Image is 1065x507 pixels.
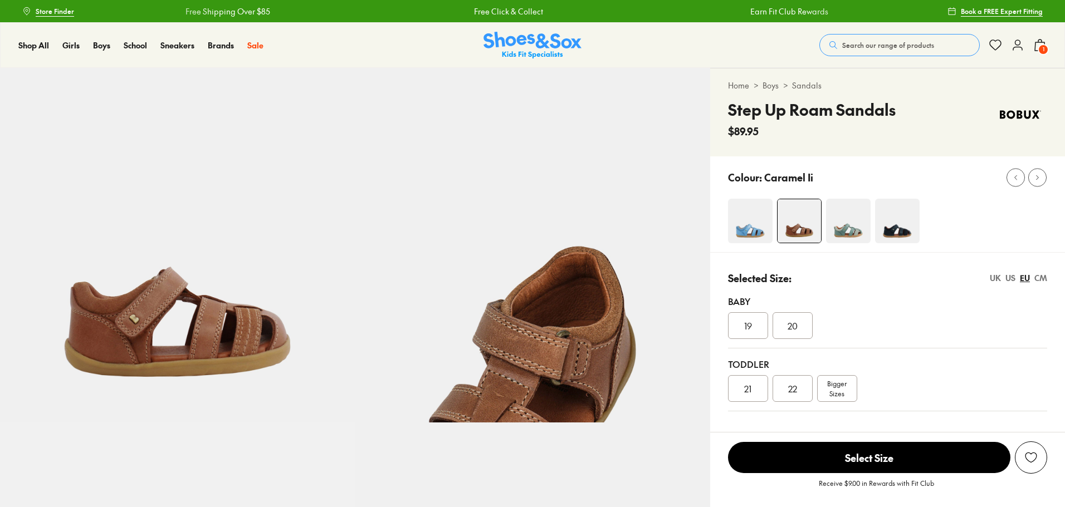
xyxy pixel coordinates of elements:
[22,1,74,21] a: Store Finder
[990,272,1001,284] div: UK
[788,382,797,395] span: 22
[764,170,813,185] p: Caramel Ii
[387,6,456,17] a: Free Click & Collect
[728,441,1010,474] button: Select Size
[1005,272,1015,284] div: US
[728,199,773,243] img: 4-551494_1
[124,40,147,51] a: School
[744,319,752,332] span: 19
[788,319,798,332] span: 20
[160,40,194,51] a: Sneakers
[728,80,1047,91] div: > >
[728,429,1047,441] div: Unsure on sizing? We have a range of resources to help
[778,199,821,243] img: 4-251055_1
[763,80,779,91] a: Boys
[827,378,847,398] span: Bigger Sizes
[728,170,762,185] p: Colour:
[994,98,1047,131] img: Vendor logo
[36,6,74,16] span: Store Finder
[18,40,49,51] a: Shop All
[728,442,1010,473] span: Select Size
[728,270,792,286] p: Selected Size:
[819,478,934,498] p: Receive $9.00 in Rewards with Fit Club
[819,34,980,56] button: Search our range of products
[792,80,822,91] a: Sandals
[208,40,234,51] a: Brands
[99,6,183,17] a: Free Shipping Over $85
[247,40,263,51] a: Sale
[842,40,934,50] span: Search our range of products
[728,294,1047,308] div: Baby
[1033,33,1047,57] button: 1
[355,68,710,422] img: 5-251056_1
[875,199,920,243] img: 4-251045_1
[663,6,741,17] a: Earn Fit Club Rewards
[961,6,1043,16] span: Book a FREE Expert Fitting
[744,382,751,395] span: 21
[728,98,896,121] h4: Step Up Roam Sandals
[1038,44,1049,55] span: 1
[728,124,759,139] span: $89.95
[1020,272,1030,284] div: EU
[947,1,1043,21] a: Book a FREE Expert Fitting
[93,40,110,51] a: Boys
[1034,272,1047,284] div: CM
[62,40,80,51] a: Girls
[728,357,1047,371] div: Toddler
[483,32,582,59] a: Shoes & Sox
[826,199,871,243] img: 4-551499_1
[1015,441,1047,474] button: Add to Wishlist
[728,80,749,91] a: Home
[483,32,582,59] img: SNS_Logo_Responsive.svg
